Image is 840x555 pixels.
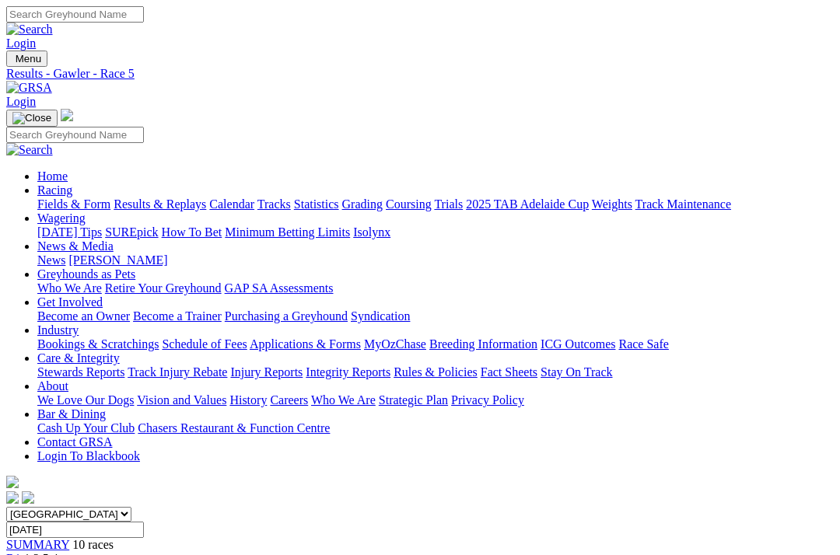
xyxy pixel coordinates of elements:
[635,197,731,211] a: Track Maintenance
[37,239,114,253] a: News & Media
[6,491,19,504] img: facebook.svg
[6,110,58,127] button: Toggle navigation
[229,393,267,407] a: History
[37,211,86,225] a: Wagering
[6,95,36,108] a: Login
[6,51,47,67] button: Toggle navigation
[16,53,41,65] span: Menu
[37,309,834,323] div: Get Involved
[37,449,140,462] a: Login To Blackbook
[37,295,103,309] a: Get Involved
[294,197,339,211] a: Statistics
[128,365,227,379] a: Track Injury Rebate
[6,23,53,37] img: Search
[364,337,426,351] a: MyOzChase
[37,309,130,323] a: Become an Owner
[37,253,65,267] a: News
[37,379,68,393] a: About
[138,421,330,435] a: Chasers Restaurant & Function Centre
[37,351,120,365] a: Care & Integrity
[592,197,632,211] a: Weights
[37,267,135,281] a: Greyhounds as Pets
[379,393,448,407] a: Strategic Plan
[37,435,112,449] a: Contact GRSA
[114,197,206,211] a: Results & Replays
[37,393,134,407] a: We Love Our Dogs
[311,393,376,407] a: Who We Are
[37,169,68,183] a: Home
[250,337,361,351] a: Applications & Forms
[541,337,615,351] a: ICG Outcomes
[6,67,834,81] a: Results - Gawler - Race 5
[306,365,390,379] a: Integrity Reports
[37,183,72,197] a: Racing
[37,197,834,211] div: Racing
[37,365,834,379] div: Care & Integrity
[230,365,303,379] a: Injury Reports
[6,81,52,95] img: GRSA
[225,225,350,239] a: Minimum Betting Limits
[353,225,390,239] a: Isolynx
[6,6,144,23] input: Search
[351,309,410,323] a: Syndication
[37,323,79,337] a: Industry
[61,109,73,121] img: logo-grsa-white.png
[37,281,834,295] div: Greyhounds as Pets
[22,491,34,504] img: twitter.svg
[37,337,159,351] a: Bookings & Scratchings
[466,197,589,211] a: 2025 TAB Adelaide Cup
[342,197,383,211] a: Grading
[37,407,106,421] a: Bar & Dining
[68,253,167,267] a: [PERSON_NAME]
[225,281,334,295] a: GAP SA Assessments
[37,253,834,267] div: News & Media
[6,127,144,143] input: Search
[6,538,69,551] a: SUMMARY
[429,337,537,351] a: Breeding Information
[6,522,144,538] input: Select date
[105,225,158,239] a: SUREpick
[137,393,226,407] a: Vision and Values
[270,393,308,407] a: Careers
[386,197,432,211] a: Coursing
[37,365,124,379] a: Stewards Reports
[6,476,19,488] img: logo-grsa-white.png
[481,365,537,379] a: Fact Sheets
[37,225,102,239] a: [DATE] Tips
[37,337,834,351] div: Industry
[434,197,463,211] a: Trials
[257,197,291,211] a: Tracks
[37,393,834,407] div: About
[618,337,668,351] a: Race Safe
[6,143,53,157] img: Search
[225,309,348,323] a: Purchasing a Greyhound
[162,337,247,351] a: Schedule of Fees
[37,197,110,211] a: Fields & Form
[37,225,834,239] div: Wagering
[6,37,36,50] a: Login
[37,281,102,295] a: Who We Are
[162,225,222,239] a: How To Bet
[541,365,612,379] a: Stay On Track
[394,365,478,379] a: Rules & Policies
[12,112,51,124] img: Close
[133,309,222,323] a: Become a Trainer
[105,281,222,295] a: Retire Your Greyhound
[451,393,524,407] a: Privacy Policy
[37,421,834,435] div: Bar & Dining
[72,538,114,551] span: 10 races
[209,197,254,211] a: Calendar
[37,421,135,435] a: Cash Up Your Club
